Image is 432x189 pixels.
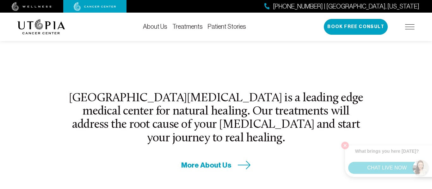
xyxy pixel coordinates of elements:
img: wellness [12,2,52,11]
a: More About Us [181,160,251,170]
a: [PHONE_NUMBER] | [GEOGRAPHIC_DATA], [US_STATE] [264,2,419,11]
h2: [GEOGRAPHIC_DATA][MEDICAL_DATA] is a leading edge medical center for natural healing. Our treatme... [68,92,364,145]
a: Patient Stories [208,23,246,30]
img: icon-hamburger [405,24,415,29]
span: [PHONE_NUMBER] | [GEOGRAPHIC_DATA], [US_STATE] [273,2,419,11]
img: logo [17,19,65,34]
span: More About Us [181,160,231,170]
a: Treatments [172,23,203,30]
a: About Us [143,23,167,30]
button: Book Free Consult [324,19,388,35]
img: cancer center [74,2,116,11]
